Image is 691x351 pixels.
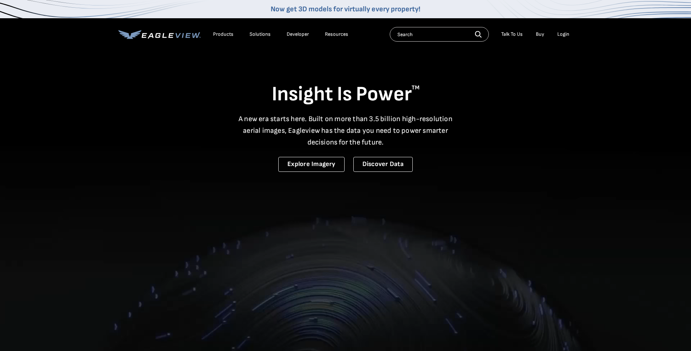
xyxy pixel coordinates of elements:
[536,31,544,38] a: Buy
[278,157,345,172] a: Explore Imagery
[390,27,489,42] input: Search
[213,31,233,38] div: Products
[287,31,309,38] a: Developer
[325,31,348,38] div: Resources
[250,31,271,38] div: Solutions
[234,113,457,148] p: A new era starts here. Built on more than 3.5 billion high-resolution aerial images, Eagleview ha...
[501,31,523,38] div: Talk To Us
[353,157,413,172] a: Discover Data
[557,31,569,38] div: Login
[118,82,573,107] h1: Insight Is Power
[271,5,420,13] a: Now get 3D models for virtually every property!
[412,84,420,91] sup: TM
